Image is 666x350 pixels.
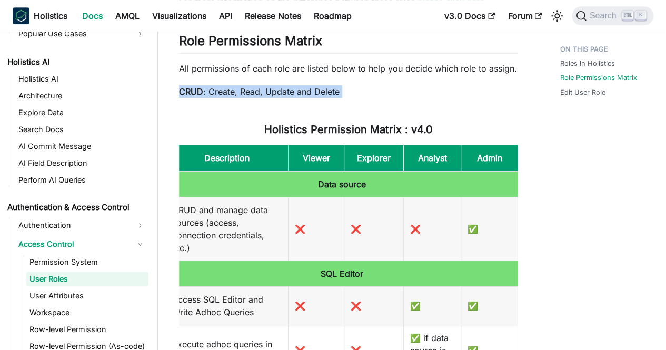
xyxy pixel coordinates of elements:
[76,7,109,24] a: Docs
[15,217,148,234] a: Authentication
[15,173,148,187] a: Perform AI Queries
[166,197,289,261] td: CRUD and manage data sources (access, connection credentials, etc.)
[26,288,148,303] a: User Attributes
[307,7,358,24] a: Roadmap
[179,86,203,97] strong: CRUD
[501,7,548,24] a: Forum
[4,55,148,69] a: Holistics AI
[26,322,148,337] a: Row-level Permission
[461,286,518,325] td: ✅
[560,58,615,68] a: Roles in Holistics
[587,11,623,21] span: Search
[461,145,518,171] th: Admin
[26,272,148,286] a: User Roles
[13,7,67,24] a: HolisticsHolistics
[15,236,148,253] a: Access Control
[4,200,148,215] a: Authentication & Access Control
[15,25,148,42] a: Popular Use Cases
[461,197,518,261] td: ✅
[34,9,67,22] b: Holistics
[344,286,404,325] td: ❌
[15,139,148,154] a: AI Commit Message
[26,305,148,320] a: Workspace
[321,268,363,279] b: SQL Editor
[289,197,344,261] td: ❌
[166,286,289,325] td: Access SQL Editor and Write Adhoc Queries
[15,105,148,120] a: Explore Data
[179,62,518,75] p: All permissions of each role are listed below to help you decide which role to assign.
[15,72,148,86] a: Holistics AI
[635,11,646,20] kbd: K
[560,87,605,97] a: Edit User Role
[318,179,366,189] b: Data source
[344,197,404,261] td: ❌
[179,123,518,136] h3: Holistics Permission Matrix : v4.0
[572,6,653,25] button: Search (Ctrl+K)
[238,7,307,24] a: Release Notes
[15,122,148,137] a: Search Docs
[213,7,238,24] a: API
[179,33,518,53] h2: Role Permissions Matrix
[404,145,461,171] th: Analyst
[404,197,461,261] td: ❌
[13,7,29,24] img: Holistics
[404,286,461,325] td: ✅
[15,156,148,171] a: AI Field Description
[289,145,344,171] th: Viewer
[560,73,637,83] a: Role Permissions Matrix
[166,145,289,171] th: Description
[15,88,148,103] a: Architecture
[549,7,565,24] button: Switch between dark and light mode (currently light mode)
[146,7,213,24] a: Visualizations
[26,255,148,269] a: Permission System
[289,286,344,325] td: ❌
[109,7,146,24] a: AMQL
[438,7,501,24] a: v3.0 Docs
[179,85,518,98] p: : Create, Read, Update and Delete
[344,145,404,171] th: Explorer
